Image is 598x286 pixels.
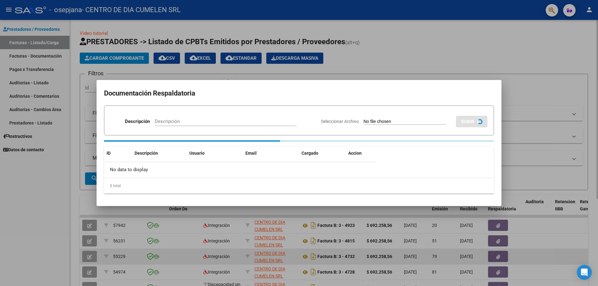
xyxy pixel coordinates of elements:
[321,119,359,124] span: Seleccionar Archivo
[132,147,187,160] datatable-header-cell: Descripción
[104,147,132,160] datatable-header-cell: ID
[104,162,377,178] div: No data to display
[348,151,362,156] span: Accion
[456,116,487,127] button: SUBIR
[187,147,243,160] datatable-header-cell: Usuario
[104,87,494,99] h2: Documentación Respaldatoria
[346,147,377,160] datatable-header-cell: Accion
[135,151,158,156] span: Descripción
[301,151,318,156] span: Cargado
[299,147,346,160] datatable-header-cell: Cargado
[189,151,205,156] span: Usuario
[577,265,592,280] div: Open Intercom Messenger
[245,151,257,156] span: Email
[243,147,299,160] datatable-header-cell: Email
[125,118,150,125] p: Descripción
[104,178,494,194] div: 0 total
[461,119,474,124] span: SUBIR
[107,151,111,156] span: ID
